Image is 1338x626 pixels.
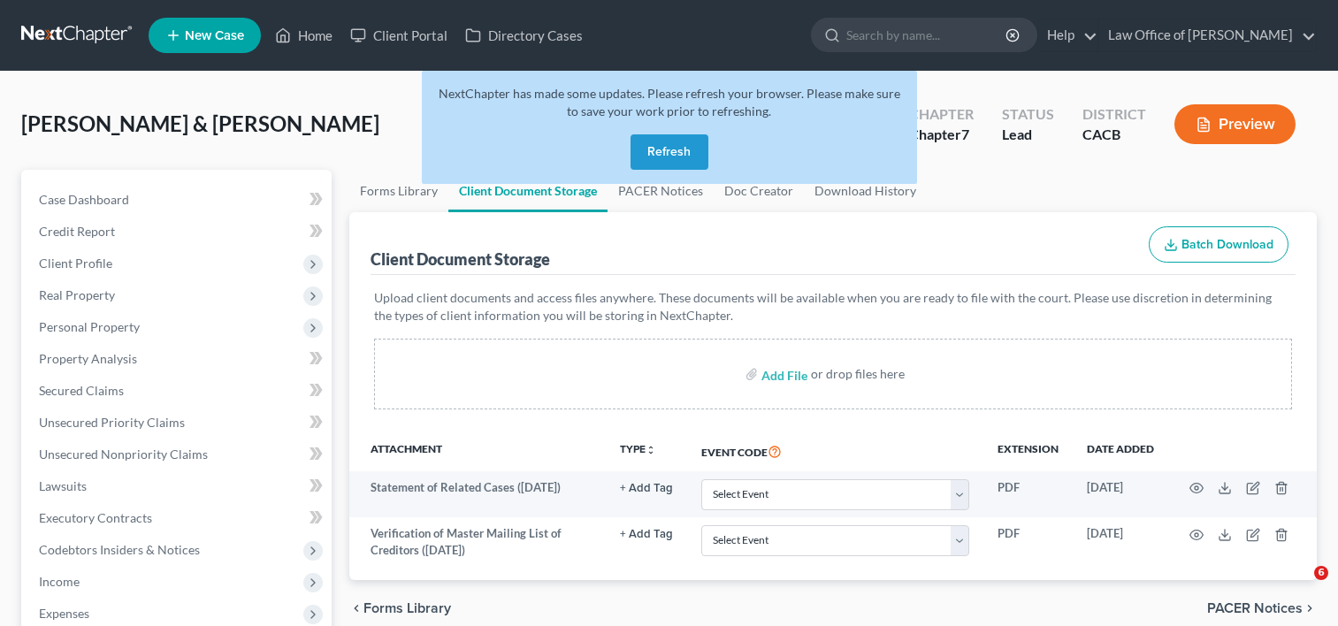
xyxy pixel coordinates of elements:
[39,542,200,557] span: Codebtors Insiders & Notices
[39,319,140,334] span: Personal Property
[811,365,905,383] div: or drop files here
[39,510,152,525] span: Executory Contracts
[1314,566,1328,580] span: 6
[39,287,115,302] span: Real Property
[25,439,332,470] a: Unsecured Nonpriority Claims
[25,407,332,439] a: Unsecured Priority Claims
[39,478,87,493] span: Lawsuits
[39,574,80,589] span: Income
[1073,431,1168,471] th: Date added
[1082,104,1146,125] div: District
[25,343,332,375] a: Property Analysis
[909,125,974,145] div: Chapter
[374,289,1292,324] p: Upload client documents and access files anywhere. These documents will be available when you are...
[1207,601,1303,615] span: PACER Notices
[1002,125,1054,145] div: Lead
[349,601,451,615] button: chevron_left Forms Library
[620,444,656,455] button: TYPEunfold_more
[620,525,673,542] a: + Add Tag
[266,19,341,51] a: Home
[39,351,137,366] span: Property Analysis
[363,601,451,615] span: Forms Library
[25,502,332,534] a: Executory Contracts
[620,483,673,494] button: + Add Tag
[39,256,112,271] span: Client Profile
[620,529,673,540] button: + Add Tag
[620,479,673,496] a: + Add Tag
[1038,19,1097,51] a: Help
[349,170,448,212] a: Forms Library
[1174,104,1296,144] button: Preview
[961,126,969,142] span: 7
[983,517,1073,566] td: PDF
[349,431,606,471] th: Attachment
[1278,566,1320,608] iframe: Intercom live chat
[39,447,208,462] span: Unsecured Nonpriority Claims
[631,134,708,170] button: Refresh
[39,383,124,398] span: Secured Claims
[909,104,974,125] div: Chapter
[25,470,332,502] a: Lawsuits
[646,445,656,455] i: unfold_more
[1073,517,1168,566] td: [DATE]
[25,375,332,407] a: Secured Claims
[185,29,244,42] span: New Case
[25,216,332,248] a: Credit Report
[983,431,1073,471] th: Extension
[1181,237,1273,252] span: Batch Download
[687,431,983,471] th: Event Code
[341,19,456,51] a: Client Portal
[349,517,606,566] td: Verification of Master Mailing List of Creditors ([DATE])
[349,601,363,615] i: chevron_left
[39,415,185,430] span: Unsecured Priority Claims
[983,471,1073,517] td: PDF
[1149,226,1288,263] button: Batch Download
[371,248,550,270] div: Client Document Storage
[1073,471,1168,517] td: [DATE]
[39,192,129,207] span: Case Dashboard
[39,606,89,621] span: Expenses
[1207,601,1317,615] button: PACER Notices chevron_right
[25,184,332,216] a: Case Dashboard
[1002,104,1054,125] div: Status
[349,471,606,517] td: Statement of Related Cases ([DATE])
[846,19,1008,51] input: Search by name...
[456,19,592,51] a: Directory Cases
[1082,125,1146,145] div: CACB
[21,111,379,136] span: [PERSON_NAME] & [PERSON_NAME]
[439,86,900,118] span: NextChapter has made some updates. Please refresh your browser. Please make sure to save your wor...
[1099,19,1316,51] a: Law Office of [PERSON_NAME]
[39,224,115,239] span: Credit Report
